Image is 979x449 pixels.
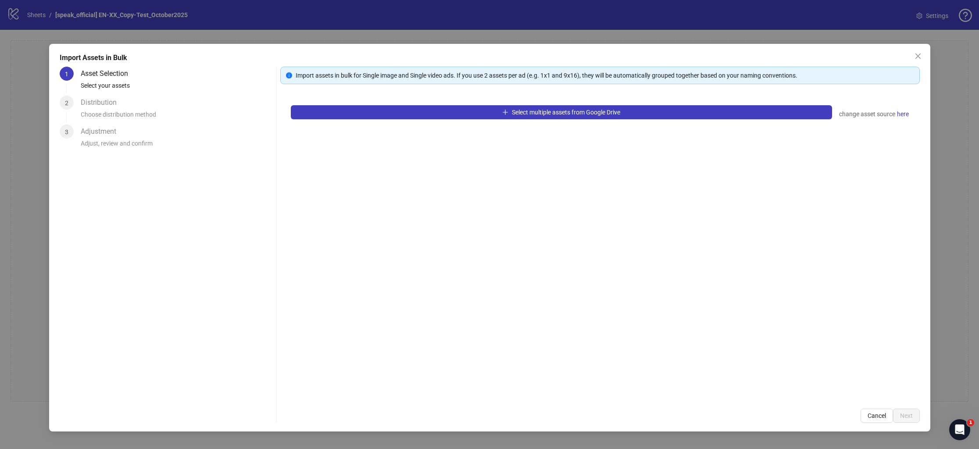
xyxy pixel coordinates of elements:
[502,109,508,115] span: plus
[65,128,68,135] span: 3
[65,71,68,78] span: 1
[860,409,893,423] button: Cancel
[81,96,124,110] div: Distribution
[867,412,886,419] span: Cancel
[967,419,974,426] span: 1
[286,72,292,78] span: info-circle
[839,109,909,119] div: change asset source
[896,109,909,119] a: here
[60,53,920,63] div: Import Assets in Bulk
[911,49,925,63] button: Close
[914,53,921,60] span: close
[512,109,620,116] span: Select multiple assets from Google Drive
[897,109,908,119] span: here
[81,125,123,139] div: Adjustment
[949,419,970,440] iframe: Intercom live chat
[296,71,914,80] div: Import assets in bulk for Single image and Single video ads. If you use 2 assets per ad (e.g. 1x1...
[65,100,68,107] span: 2
[81,110,273,125] div: Choose distribution method
[291,105,832,119] button: Select multiple assets from Google Drive
[893,409,919,423] button: Next
[81,139,273,153] div: Adjust, review and confirm
[81,81,273,96] div: Select your assets
[81,67,135,81] div: Asset Selection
